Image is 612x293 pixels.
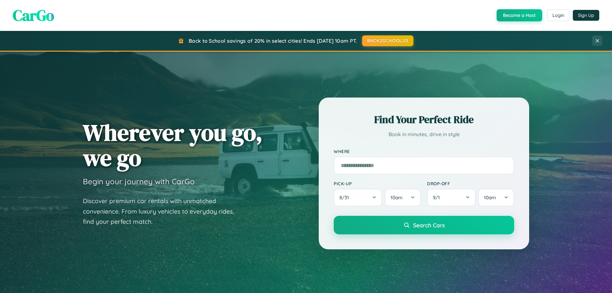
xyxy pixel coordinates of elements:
h1: Wherever you go, we go [83,120,263,170]
label: Drop-off [427,181,514,186]
p: Discover premium car rentals with unmatched convenience. From luxury vehicles to everyday rides, ... [83,196,242,227]
button: Login [547,10,570,21]
p: Book in minutes, drive in style [334,130,514,139]
span: 10am [484,194,496,201]
span: 10am [390,194,403,201]
button: 9/1 [427,189,476,206]
h2: Find Your Perfect Ride [334,113,514,127]
span: 8 / 31 [339,194,352,201]
span: Search Cars [413,222,445,229]
button: 8/31 [334,189,382,206]
button: Sign Up [573,10,599,21]
label: Pick-up [334,181,421,186]
span: 9 / 1 [433,194,443,201]
button: 10am [385,189,421,206]
button: Search Cars [334,216,514,234]
button: Become a Host [497,9,542,21]
label: Where [334,149,514,154]
h3: Begin your journey with CarGo [83,177,195,186]
span: CarGo [13,5,54,26]
button: BACK2SCHOOL20 [362,35,413,46]
span: Back to School savings of 20% in select cities! Ends [DATE] 10am PT. [189,38,357,44]
button: 10am [478,189,514,206]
